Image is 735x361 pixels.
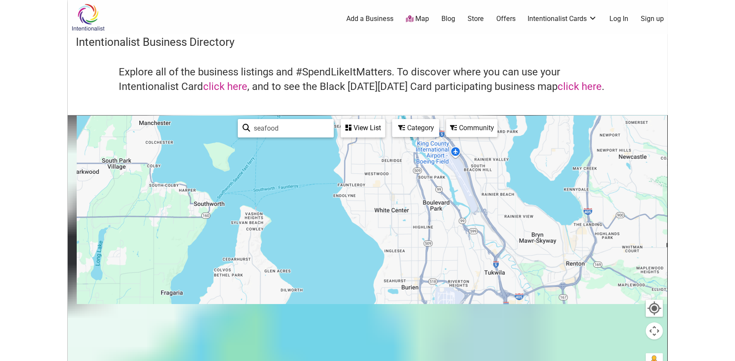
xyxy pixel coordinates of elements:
button: Map camera controls [646,322,663,340]
div: See a list of the visible businesses [341,119,385,137]
a: click here [204,81,248,92]
div: Type to search and filter [238,119,334,137]
a: click here [558,81,602,92]
a: Add a Business [347,14,394,24]
a: Log In [609,14,628,24]
h3: Intentionalist Business Directory [76,34,659,50]
button: Your Location [646,300,663,317]
img: Intentionalist [68,3,108,31]
a: Blog [441,14,455,24]
a: Offers [496,14,516,24]
a: Store [468,14,484,24]
h4: Explore all of the business listings and #SpendLikeItMatters. To discover where you can use your ... [119,65,616,94]
div: Filter by category [392,119,439,137]
div: View List [342,120,384,136]
a: Map [406,14,429,24]
div: Community [447,120,497,136]
a: Intentionalist Cards [528,14,597,24]
div: Category [393,120,438,136]
a: Sign up [641,14,664,24]
input: Type to find and filter... [251,120,329,137]
div: Filter by Community [446,119,498,137]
